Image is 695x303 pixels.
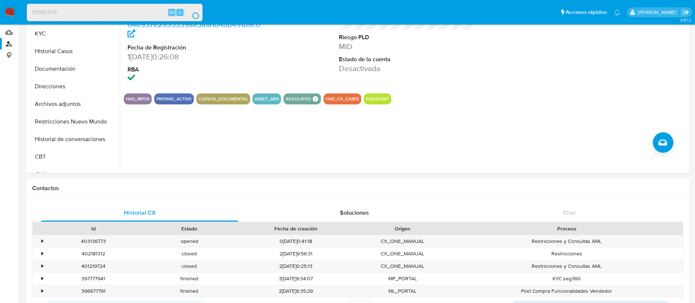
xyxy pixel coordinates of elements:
[339,63,473,74] dd: Desactivada
[355,248,451,260] div: CX_ONE_MANUAL
[451,235,683,247] div: Restricciones y Consultas AML
[563,208,576,217] span: Chat
[45,260,141,272] div: 401219724
[28,166,120,183] button: CVU
[185,7,200,18] button: search-icon
[237,273,355,285] div: 3[DATE]9:34:07
[141,285,237,297] div: finished
[28,130,120,148] button: Historial de conversaciones
[41,275,43,282] div: •
[28,43,120,60] button: Historial Casos
[41,288,43,295] div: •
[127,44,261,52] dt: Fecha de Registración
[141,235,237,247] div: opened
[141,260,237,272] div: closed
[360,225,446,232] div: Origen
[451,260,683,272] div: Restricciones y Consultas AML
[45,235,141,247] div: 403136773
[179,9,181,16] span: s
[141,273,237,285] div: finished
[566,8,607,16] span: Accesos rápidos
[141,248,237,260] div: closed
[451,248,683,260] div: Restricciones
[41,263,43,270] div: •
[456,225,678,232] div: Proceso
[51,225,136,232] div: Id
[28,113,120,130] button: Restricciones Nuevo Mundo
[27,8,202,17] input: Buscar usuario o caso...
[147,225,232,232] div: Estado
[28,60,120,78] button: Documentación
[45,273,141,285] div: 397777941
[28,25,120,43] button: KYC
[355,273,451,285] div: MP_PORTAL
[339,33,473,41] dt: Riesgo PLD
[451,273,683,285] div: KYC seg360
[127,19,260,40] a: 64e937e2935339aa5a1a1d4bb491b9c0
[339,41,473,52] dd: MID
[638,9,679,16] p: maria.acosta@mercadolibre.com
[355,235,451,247] div: CX_ONE_MANUAL
[169,9,175,16] span: Alt
[355,260,451,272] div: CX_ONE_MANUAL
[340,208,369,217] span: Soluciones
[127,66,261,74] dt: RBA
[237,235,355,247] div: 0[DATE]0:41:18
[355,285,451,297] div: ML_PORTAL
[451,285,683,297] div: Post Compra Funcionalidades Vendedor
[127,52,261,62] dd: 1[DATE]0:26:08
[41,250,43,257] div: •
[237,260,355,272] div: 2[DATE]0:25:13
[28,78,120,95] button: Direcciones
[41,238,43,245] div: •
[339,55,473,63] dt: Estado de la cuenta
[680,17,691,23] span: 3.157.2
[32,185,683,192] h1: Contactos
[237,285,355,297] div: 2[DATE]9:35:29
[614,9,620,15] a: Notificaciones
[682,8,690,16] a: Salir
[45,248,141,260] div: 402181312
[45,285,141,297] div: 396677791
[243,225,350,232] div: Fecha de creación
[28,148,120,166] button: CBT
[124,208,156,217] span: Historial CX
[237,248,355,260] div: 2[DATE]9:56:31
[28,95,120,113] button: Archivos adjuntos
